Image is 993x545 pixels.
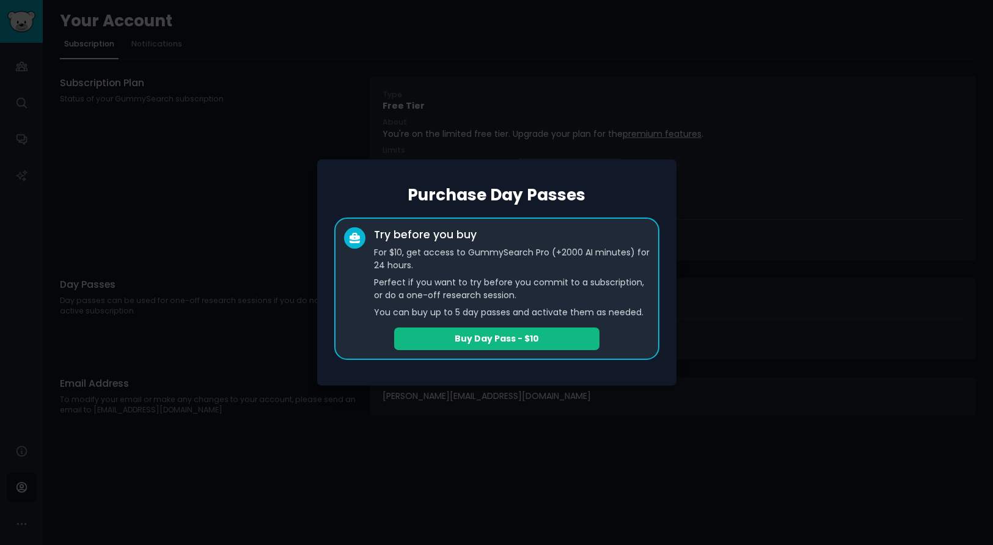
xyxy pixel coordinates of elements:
[394,327,599,350] button: Buy Day Pass - $10
[374,227,477,243] div: Try before you buy
[374,306,650,319] p: You can buy up to 5 day passes and activate them as needed.
[374,246,650,272] p: For $10, get access to GummySearch Pro (+2000 AI minutes) for 24 hours.
[374,276,650,302] p: Perfect if you want to try before you commit to a subscription, or do a one-off research session.
[334,185,659,205] h1: Purchase Day Passes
